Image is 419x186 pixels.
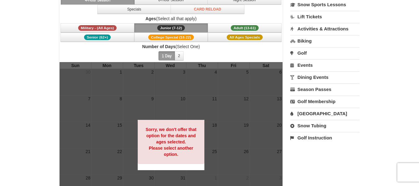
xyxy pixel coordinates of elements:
[290,11,359,22] a: Lift Tickets
[290,35,359,47] a: Biking
[290,120,359,131] a: Snow Tubing
[84,34,111,40] span: Senior (62+)
[158,51,175,61] button: 1 Day
[290,108,359,119] a: [GEOGRAPHIC_DATA]
[134,23,208,33] button: Junior (7-12)
[208,33,282,42] button: All Ages Specials
[60,33,134,42] button: Senior (62+)
[142,44,175,49] strong: Number of Days
[148,34,194,40] span: College Special (18-22)
[60,16,283,22] label: (Select all that apply)
[290,23,359,34] a: Activities & Attractions
[157,25,185,31] span: Junior (7-12)
[290,59,359,71] a: Events
[175,51,184,61] button: 2
[60,43,283,50] label: (Select One)
[290,96,359,107] a: Golf Membership
[145,16,156,21] strong: Ages
[290,47,359,59] a: Golf
[290,132,359,143] a: Golf Instruction
[78,25,117,31] span: Military - (All Ages)
[231,25,259,31] span: Adult (13-61)
[208,23,282,33] button: Adult (13-61)
[290,84,359,95] a: Season Passes
[145,127,196,157] strong: Sorry, we don't offer that option for the dates and ages selected. Please select another option.
[97,5,171,14] button: Specials
[171,5,244,14] button: Card Reload
[290,71,359,83] a: Dining Events
[134,33,208,42] button: College Special (18-22)
[227,34,263,40] span: All Ages Specials
[60,23,134,33] button: Military - (All Ages)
